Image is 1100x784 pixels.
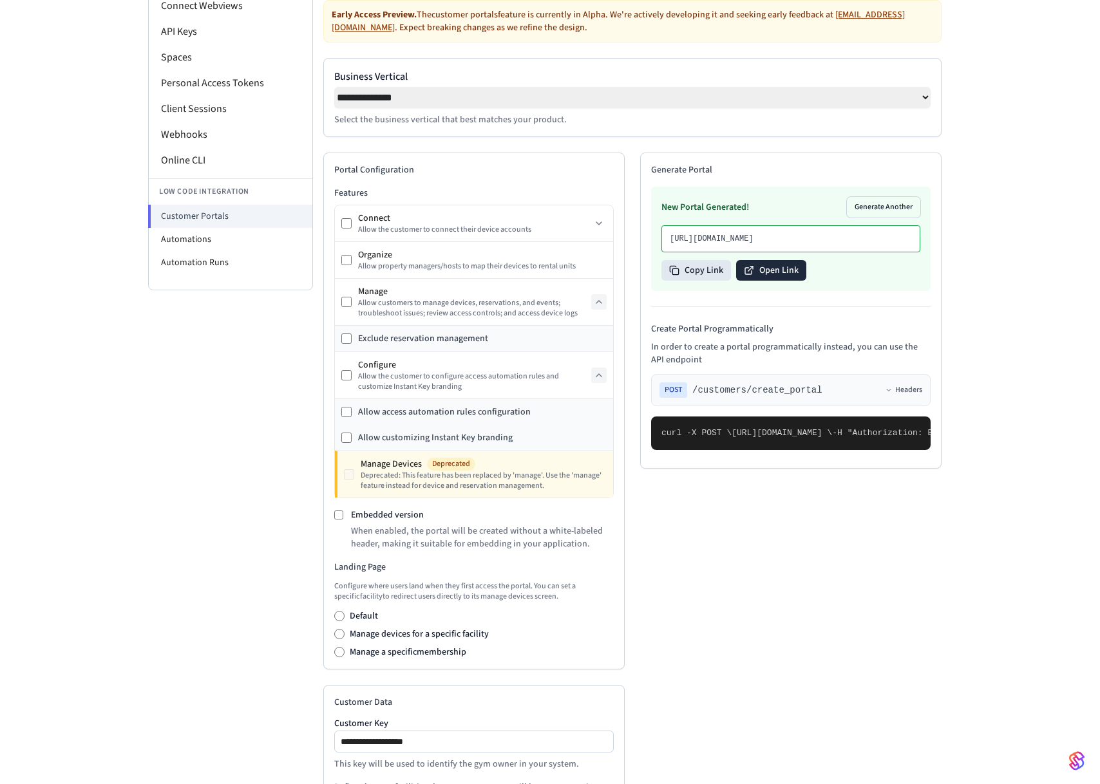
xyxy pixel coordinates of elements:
li: Online CLI [149,147,312,173]
div: Allow customizing Instant Key branding [358,431,513,444]
li: Automations [149,228,312,251]
div: Allow the customer to configure access automation rules and customize Instant Key branding [358,371,591,392]
span: curl -X POST \ [661,428,732,438]
div: Manage [358,285,591,298]
label: Business Vertical [334,69,931,84]
p: [URL][DOMAIN_NAME] [670,234,912,244]
label: Manage devices for a specific facility [350,628,489,640]
h3: New Portal Generated! [661,201,749,214]
span: Deprecated [427,458,475,471]
label: Embedded version [351,509,424,521]
h4: Create Portal Programmatically [651,322,931,335]
div: Allow access automation rules configuration [358,406,531,418]
li: Customer Portals [148,205,312,228]
h2: Customer Data [334,696,614,709]
div: Deprecated: This feature has been replaced by 'manage'. Use the 'manage' feature instead for devi... [361,471,607,491]
h2: Generate Portal [651,163,931,176]
strong: Early Access Preview. [332,8,417,21]
button: Copy Link [661,260,731,281]
button: Open Link [736,260,806,281]
li: Automation Runs [149,251,312,274]
div: Connect [358,212,591,225]
button: Generate Another [847,197,920,218]
label: Manage a specific membership [350,646,466,658]
p: This key will be used to identify the gym owner in your system. [334,758,614,770]
div: Configure [358,359,591,371]
span: /customers/create_portal [692,384,822,397]
span: -H "Authorization: Bearer seam_api_key_123456" \ [832,428,1073,438]
h2: Portal Configuration [334,163,614,176]
li: Client Sessions [149,96,312,122]
li: API Keys [149,19,312,44]
span: [URL][DOMAIN_NAME] \ [732,428,832,438]
h3: Features [334,187,614,200]
li: Webhooks [149,122,312,147]
label: Customer Key [334,719,614,728]
li: Personal Access Tokens [149,70,312,96]
a: [EMAIL_ADDRESS][DOMAIN_NAME] [332,8,905,34]
p: In order to create a portal programmatically instead, you can use the API endpoint [651,341,931,366]
p: Select the business vertical that best matches your product. [334,113,931,126]
button: Headers [885,385,922,395]
label: Default [350,610,378,622]
li: Low Code Integration [149,178,312,205]
p: Configure where users land when they first access the portal. You can set a specific facility to ... [334,581,614,602]
div: Allow property managers/hosts to map their devices to rental units [358,261,607,272]
span: POST [659,382,687,398]
div: Allow customers to manage devices, reservations, and events; troubleshoot issues; review access c... [358,298,591,319]
div: Exclude reservation management [358,332,488,345]
li: Spaces [149,44,312,70]
h3: Landing Page [334,561,614,574]
div: Allow the customer to connect their device accounts [358,225,591,235]
div: Organize [358,248,607,261]
p: When enabled, the portal will be created without a white-labeled header, making it suitable for e... [351,525,614,550]
div: Manage Devices [361,458,607,471]
img: SeamLogoGradient.69752ec5.svg [1069,751,1085,771]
